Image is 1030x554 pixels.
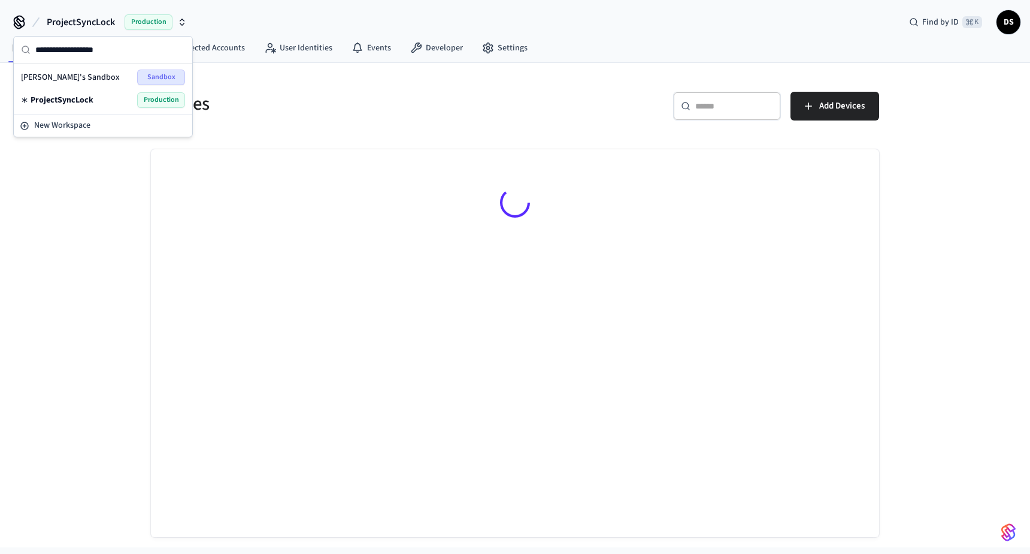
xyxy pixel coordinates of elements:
[21,71,120,83] span: [PERSON_NAME]'s Sandbox
[342,37,401,59] a: Events
[2,37,65,59] a: Devices
[31,94,93,106] span: ProjectSyncLock
[401,37,472,59] a: Developer
[47,15,115,29] span: ProjectSyncLock
[922,16,959,28] span: Find by ID
[255,37,342,59] a: User Identities
[125,14,172,30] span: Production
[137,92,185,108] span: Production
[34,119,90,132] span: New Workspace
[962,16,982,28] span: ⌘ K
[899,11,992,33] div: Find by ID⌘ K
[137,70,185,85] span: Sandbox
[819,98,865,114] span: Add Devices
[996,10,1020,34] button: DS
[1001,523,1016,542] img: SeamLogoGradient.69752ec5.svg
[146,37,255,59] a: Connected Accounts
[14,64,192,114] div: Suggestions
[15,116,191,136] button: New Workspace
[790,92,879,121] button: Add Devices
[151,92,508,116] h5: Devices
[998,11,1019,33] span: DS
[472,37,537,59] a: Settings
